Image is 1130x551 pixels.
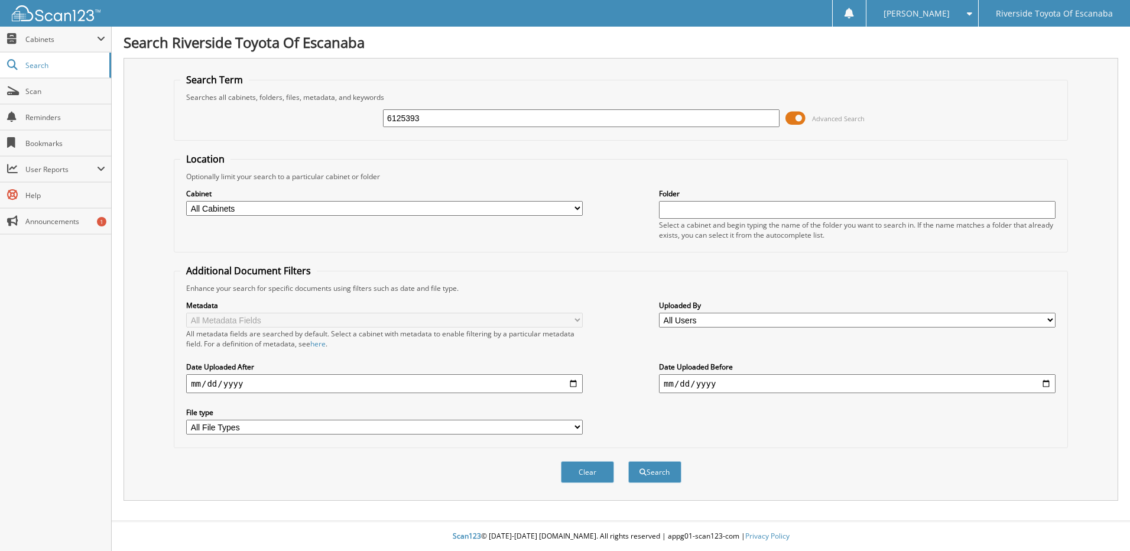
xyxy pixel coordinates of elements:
[25,86,105,96] span: Scan
[659,220,1056,240] div: Select a cabinet and begin typing the name of the folder you want to search in. If the name match...
[12,5,100,21] img: scan123-logo-white.svg
[180,283,1061,293] div: Enhance your search for specific documents using filters such as date and file type.
[310,339,326,349] a: here
[112,522,1130,551] div: © [DATE]-[DATE] [DOMAIN_NAME]. All rights reserved | appg01-scan123-com |
[453,531,481,541] span: Scan123
[659,189,1056,199] label: Folder
[884,10,950,17] span: [PERSON_NAME]
[124,33,1118,52] h1: Search Riverside Toyota Of Escanaba
[628,461,681,483] button: Search
[186,374,583,393] input: start
[186,189,583,199] label: Cabinet
[180,264,317,277] legend: Additional Document Filters
[561,461,614,483] button: Clear
[180,171,1061,181] div: Optionally limit your search to a particular cabinet or folder
[996,10,1113,17] span: Riverside Toyota Of Escanaba
[25,164,97,174] span: User Reports
[186,300,583,310] label: Metadata
[186,329,583,349] div: All metadata fields are searched by default. Select a cabinet with metadata to enable filtering b...
[659,300,1056,310] label: Uploaded By
[745,531,790,541] a: Privacy Policy
[180,153,230,166] legend: Location
[25,112,105,122] span: Reminders
[180,73,249,86] legend: Search Term
[186,407,583,417] label: File type
[659,362,1056,372] label: Date Uploaded Before
[25,190,105,200] span: Help
[659,374,1056,393] input: end
[25,138,105,148] span: Bookmarks
[186,362,583,372] label: Date Uploaded After
[25,34,97,44] span: Cabinets
[812,114,865,123] span: Advanced Search
[25,216,105,226] span: Announcements
[180,92,1061,102] div: Searches all cabinets, folders, files, metadata, and keywords
[25,60,103,70] span: Search
[97,217,106,226] div: 1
